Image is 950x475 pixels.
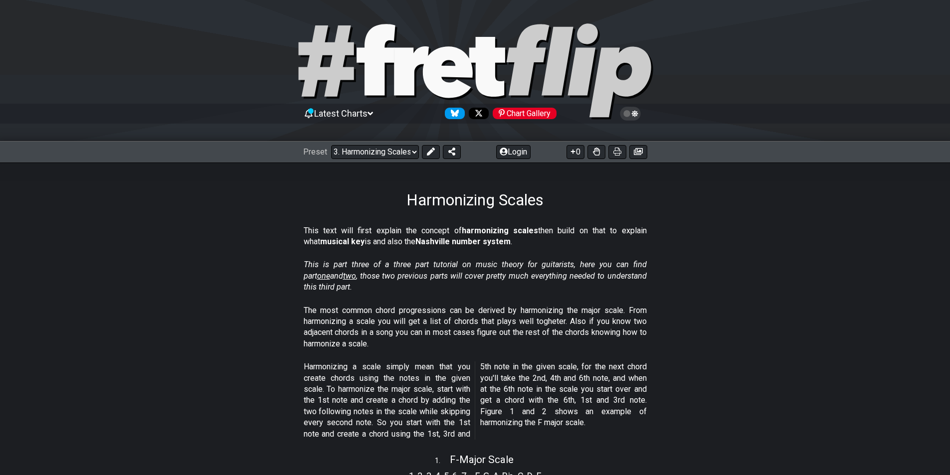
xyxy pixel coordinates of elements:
p: The most common chord progressions can be derived by harmonizing the major scale. From harmonizin... [304,305,647,350]
button: Share Preset [443,145,461,159]
button: Toggle Dexterity for all fretkits [587,145,605,159]
p: Harmonizing a scale simply mean that you create chords using the notes in the given scale. To har... [304,361,647,440]
span: one [317,271,330,281]
a: #fretflip at Pinterest [489,108,557,119]
button: Print [608,145,626,159]
strong: Nashville number system [415,237,511,246]
a: Follow #fretflip at X [465,108,489,119]
span: two [343,271,356,281]
span: 1 . [435,456,450,467]
button: Edit Preset [422,145,440,159]
button: 0 [567,145,584,159]
span: F - Major Scale [450,454,514,466]
strong: harmonizing scales [462,226,538,235]
p: This text will first explain the concept of then build on that to explain what is and also the . [304,225,647,248]
select: Preset [331,145,419,159]
div: Chart Gallery [493,108,557,119]
span: Toggle light / dark theme [625,109,636,118]
button: Create image [629,145,647,159]
em: This is part three of a three part tutorial on music theory for guitarists, here you can find par... [304,260,647,292]
h1: Harmonizing Scales [406,190,544,209]
strong: musical key [320,237,365,246]
span: Latest Charts [314,108,368,119]
button: Login [496,145,531,159]
a: Follow #fretflip at Bluesky [441,108,465,119]
span: Preset [303,147,327,157]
